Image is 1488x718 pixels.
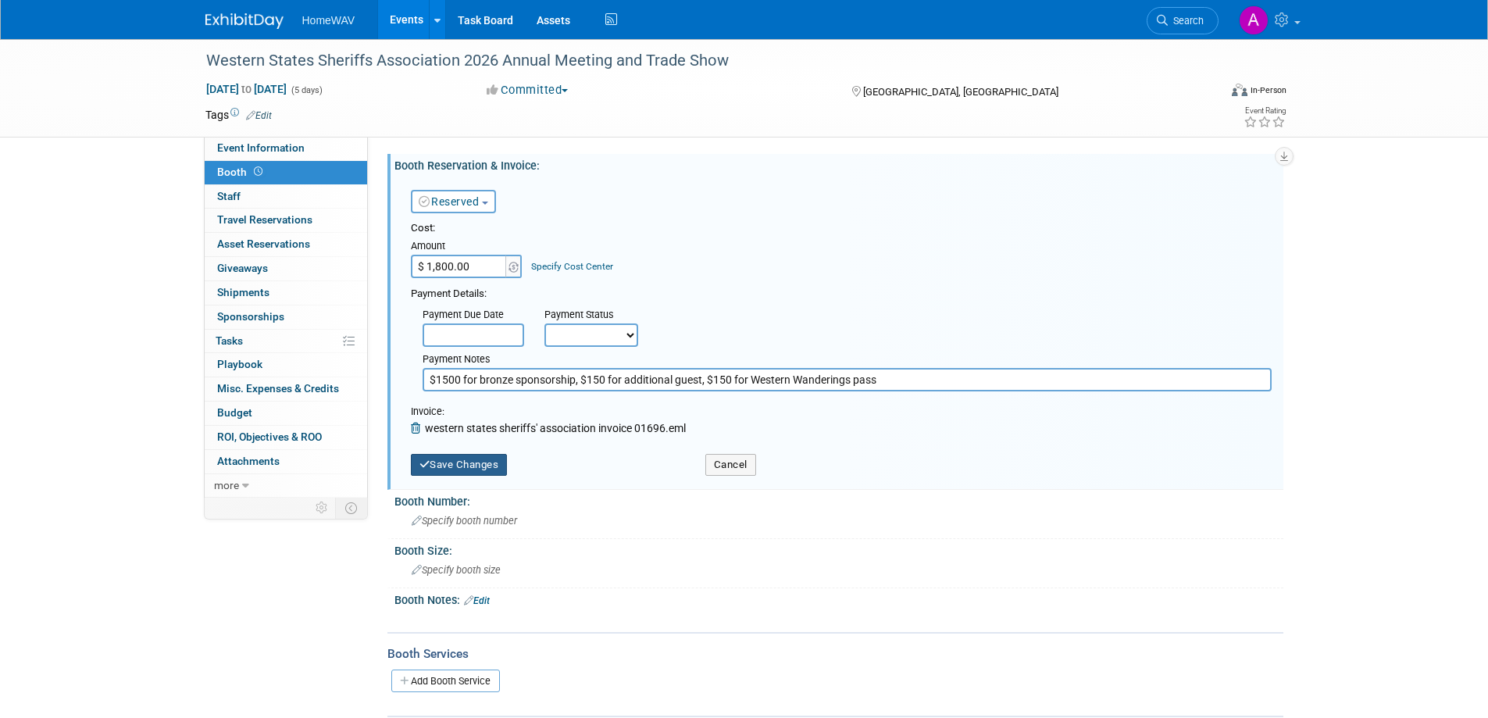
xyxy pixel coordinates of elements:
[302,14,355,27] span: HomeWAV
[205,330,367,353] a: Tasks
[251,166,266,177] span: Booth not reserved yet
[217,166,266,178] span: Booth
[863,86,1058,98] span: [GEOGRAPHIC_DATA], [GEOGRAPHIC_DATA]
[205,107,272,123] td: Tags
[217,141,305,154] span: Event Information
[246,110,272,121] a: Edit
[217,190,241,202] span: Staff
[217,358,262,370] span: Playbook
[335,498,367,518] td: Toggle Event Tabs
[394,490,1283,509] div: Booth Number:
[205,281,367,305] a: Shipments
[387,645,1283,663] div: Booth Services
[205,137,367,160] a: Event Information
[205,305,367,329] a: Sponsorships
[419,195,480,208] a: Reserved
[217,238,310,250] span: Asset Reservations
[216,334,243,347] span: Tasks
[205,185,367,209] a: Staff
[205,474,367,498] a: more
[217,406,252,419] span: Budget
[217,455,280,467] span: Attachments
[217,382,339,395] span: Misc. Expenses & Credits
[411,190,496,213] button: Reserved
[1239,5,1269,35] img: Amanda Jasper
[217,286,269,298] span: Shipments
[481,82,574,98] button: Committed
[464,595,490,606] a: Edit
[205,13,284,29] img: ExhibitDay
[239,83,254,95] span: to
[1168,15,1204,27] span: Search
[205,161,367,184] a: Booth
[705,454,756,476] button: Cancel
[205,353,367,377] a: Playbook
[217,310,284,323] span: Sponsorships
[423,352,1272,368] div: Payment Notes
[290,85,323,95] span: (5 days)
[412,515,517,527] span: Specify booth number
[411,405,686,420] div: Invoice:
[205,257,367,280] a: Giveaways
[217,213,312,226] span: Travel Reservations
[1126,81,1287,105] div: Event Format
[411,239,524,255] div: Amount
[309,498,336,518] td: Personalize Event Tab Strip
[1147,7,1219,34] a: Search
[531,261,613,272] a: Specify Cost Center
[411,422,425,434] a: Remove Attachment
[205,426,367,449] a: ROI, Objectives & ROO
[423,308,521,323] div: Payment Due Date
[201,47,1195,75] div: Western States Sheriffs Association 2026 Annual Meeting and Trade Show
[205,233,367,256] a: Asset Reservations
[394,539,1283,559] div: Booth Size:
[411,283,1272,302] div: Payment Details:
[214,479,239,491] span: more
[394,154,1283,173] div: Booth Reservation & Invoice:
[205,377,367,401] a: Misc. Expenses & Credits
[411,221,1272,236] div: Cost:
[544,308,649,323] div: Payment Status
[205,209,367,232] a: Travel Reservations
[217,430,322,443] span: ROI, Objectives & ROO
[1250,84,1286,96] div: In-Person
[205,402,367,425] a: Budget
[425,422,686,434] span: western states sheriffs' association invoice 01696.eml
[394,588,1283,609] div: Booth Notes:
[205,82,287,96] span: [DATE] [DATE]
[205,450,367,473] a: Attachments
[217,262,268,274] span: Giveaways
[411,454,508,476] button: Save Changes
[391,670,500,692] a: Add Booth Service
[1232,84,1247,96] img: Format-Inperson.png
[412,564,501,576] span: Specify booth size
[1244,107,1286,115] div: Event Rating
